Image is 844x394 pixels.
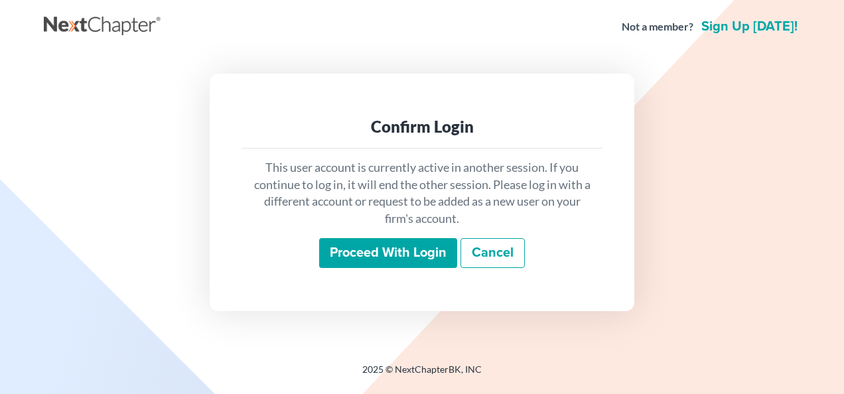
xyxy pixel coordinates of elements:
[319,238,457,269] input: Proceed with login
[460,238,525,269] a: Cancel
[252,116,592,137] div: Confirm Login
[252,159,592,228] p: This user account is currently active in another session. If you continue to log in, it will end ...
[699,20,800,33] a: Sign up [DATE]!
[622,19,693,34] strong: Not a member?
[44,363,800,387] div: 2025 © NextChapterBK, INC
